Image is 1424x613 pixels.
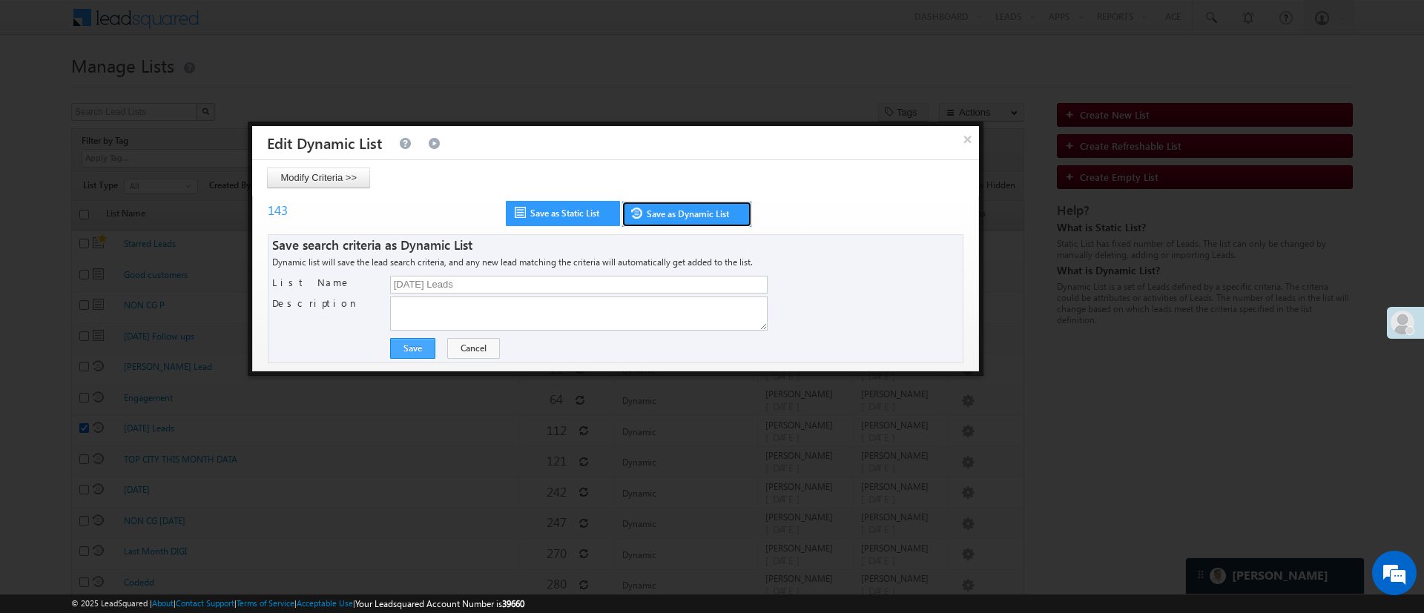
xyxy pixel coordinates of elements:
button: × [956,126,980,152]
a: Terms of Service [237,598,294,608]
textarea: Type your message and hit 'Enter' [19,137,271,444]
h3: Edit Dynamic List [267,126,382,159]
a: About [152,598,174,608]
span: 143 [268,204,288,217]
span: © 2025 LeadSquared | | | | | [71,597,524,611]
div: Minimize live chat window [243,7,279,43]
button: Modify Criteria >> [267,168,370,188]
label: List Name [272,276,372,289]
p: Dynamic list will save the lead search criteria, and any new lead matching the criteria will auto... [272,239,959,269]
label: Description [272,296,372,310]
span: 39660 [502,598,524,609]
a: Acceptable Use [297,598,353,608]
a: Contact Support [176,598,234,608]
div: Chat with us now [77,78,249,97]
a: Save as Dynamic List [622,201,752,228]
a: Save as Static List [506,201,620,226]
button: Cancel [447,338,500,359]
span: Your Leadsquared Account Number is [355,598,524,609]
div: Save search criteria as Dynamic List [272,239,959,252]
img: d_60004797649_company_0_60004797649 [25,78,62,97]
button: Save [390,338,435,359]
em: Start Chat [202,457,269,477]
